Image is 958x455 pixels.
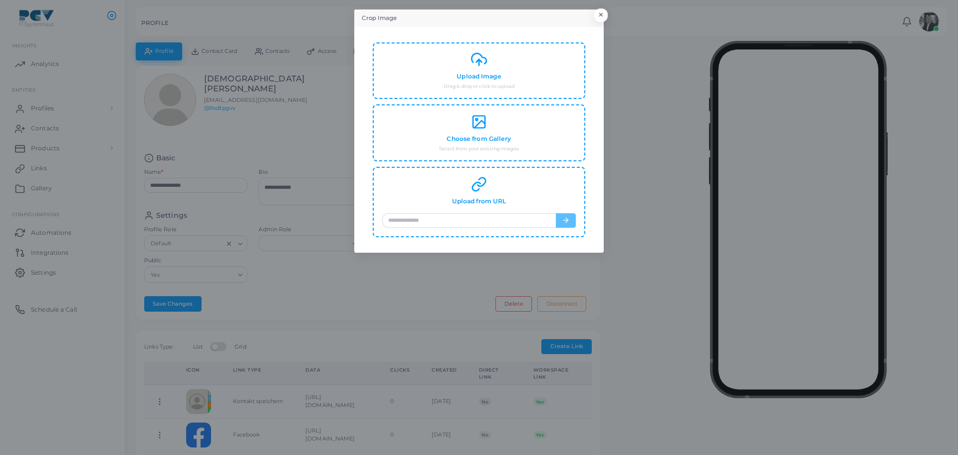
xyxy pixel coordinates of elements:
small: Drag & drop or click to upload [444,83,514,90]
h4: Upload Image [457,73,501,80]
h4: Choose from Gallery [447,135,511,143]
button: Close [594,8,608,21]
h4: Upload from URL [452,198,506,205]
small: Select from your existing images [439,145,519,152]
h5: Crop Image [362,14,397,22]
